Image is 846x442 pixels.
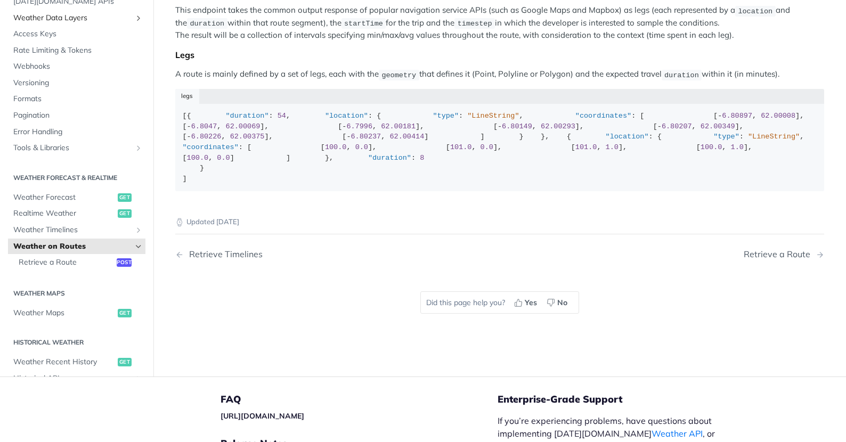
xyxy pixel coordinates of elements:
a: Next Page: Retrieve a Route [744,249,824,259]
span: "duration" [226,112,269,120]
button: No [543,294,573,310]
span: Pagination [13,110,143,121]
span: 0.0 [355,143,368,151]
a: Formats [8,91,145,107]
span: "coordinates" [575,112,631,120]
a: Weather Mapsget [8,305,145,321]
span: "location" [325,112,368,120]
span: Weather Forecast [13,192,115,203]
span: "location" [606,133,649,141]
span: Tools & Libraries [13,143,132,153]
a: Weather Data LayersShow subpages for Weather Data Layers [8,10,145,26]
a: Weather Forecastget [8,190,145,206]
span: "coordinates" [183,143,239,151]
span: duration [190,20,224,28]
span: - [342,122,346,130]
a: Access Keys [8,26,145,42]
div: [{ : , : { : , : [ [ , ], [ , ], [ , ], [ , ], [ , ], [ , ], [ , ] ] } }, { : { : , : [ [ , ], [ ... [183,111,817,184]
span: Weather Maps [13,308,115,318]
span: 0.0 [217,154,230,162]
a: Realtime Weatherget [8,206,145,222]
span: 62.00414 [389,133,424,141]
a: Versioning [8,75,145,91]
nav: Pagination Controls [175,239,824,270]
span: Weather Data Layers [13,13,132,23]
span: "type" [433,112,459,120]
span: - [718,112,722,120]
span: - [346,133,351,141]
span: - [498,122,502,130]
span: Yes [525,297,537,308]
span: "LineString" [748,133,800,141]
span: 6.8047 [191,122,217,130]
h2: Historical Weather [8,338,145,347]
span: 54 [278,112,286,120]
h5: FAQ [221,393,498,406]
button: Yes [510,294,543,310]
span: 6.80226 [191,133,222,141]
span: 100.0 [325,143,347,151]
span: 100.0 [701,143,722,151]
span: Weather Timelines [13,225,132,235]
div: Did this page help you? [420,291,579,314]
a: Weather TimelinesShow subpages for Weather Timelines [8,222,145,238]
button: Show subpages for Tools & Libraries [134,144,143,152]
a: [URL][DOMAIN_NAME] [221,411,304,421]
span: Formats [13,94,143,104]
span: 0.0 [481,143,493,151]
span: Weather on Routes [13,241,132,252]
a: Webhooks [8,59,145,75]
span: Retrieve a Route [19,257,114,268]
span: 62.00069 [226,122,261,130]
span: "duration" [368,154,411,162]
span: No [557,297,567,308]
p: This endpoint takes the common output response of popular navigation service APIs (such as Google... [175,4,824,41]
p: Updated [DATE] [175,217,824,227]
span: 62.00293 [541,122,575,130]
span: 1.0 [731,143,744,151]
span: 6.80149 [502,122,532,130]
span: 101.0 [575,143,597,151]
a: Rate Limiting & Tokens [8,43,145,59]
h2: Weather Maps [8,289,145,298]
span: 6.7996 [346,122,372,130]
button: Show subpages for Weather Data Layers [134,14,143,22]
span: timestep [458,20,492,28]
span: get [118,193,132,202]
span: "type" [713,133,739,141]
span: 100.0 [187,154,209,162]
button: Hide subpages for Weather on Routes [134,242,143,251]
div: Retrieve a Route [744,249,816,259]
span: get [118,309,132,317]
span: 6.80897 [722,112,752,120]
div: Legs [175,50,824,60]
a: Weather API [652,428,703,439]
span: Rate Limiting & Tokens [13,45,143,56]
span: 6.80207 [662,122,692,130]
a: Error Handling [8,124,145,140]
h2: Weather Forecast & realtime [8,173,145,183]
button: Show subpages for Weather Timelines [134,226,143,234]
span: - [187,133,191,141]
span: 8 [420,154,424,162]
span: location [738,7,772,15]
h5: Enterprise-Grade Support [498,393,747,406]
span: Access Keys [13,29,143,39]
a: Weather on RoutesHide subpages for Weather on Routes [8,239,145,255]
span: 62.00008 [761,112,795,120]
span: get [118,209,132,218]
span: Historical API [13,373,132,384]
span: geometry [381,71,416,79]
span: post [117,258,132,267]
span: 101.0 [450,143,472,151]
span: "LineString" [467,112,519,120]
span: - [657,122,662,130]
button: Show subpages for Historical API [134,374,143,383]
a: Previous Page: Retrieve Timelines [175,249,453,259]
a: Tools & LibrariesShow subpages for Tools & Libraries [8,140,145,156]
span: Realtime Weather [13,208,115,219]
span: Versioning [13,78,143,88]
div: Retrieve Timelines [184,249,263,259]
span: 62.00349 [701,122,735,130]
a: Weather Recent Historyget [8,354,145,370]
